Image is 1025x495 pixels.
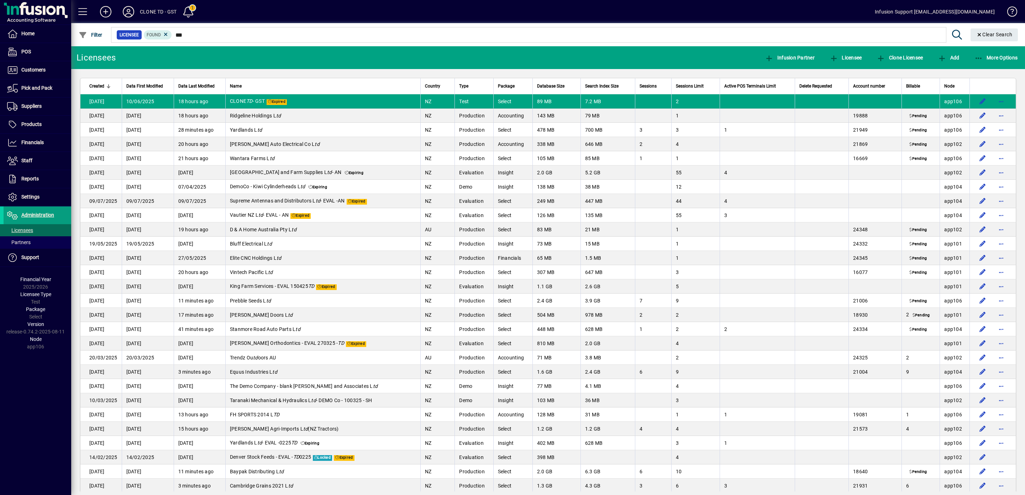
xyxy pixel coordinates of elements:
td: [DATE] [122,222,174,237]
em: td [316,198,321,204]
span: Bluff Electrical L [230,241,272,247]
td: Test [454,94,493,109]
td: 1 [671,109,720,123]
span: Licensees [7,227,33,233]
td: 16669 [848,151,902,165]
div: Delete Requested [799,82,844,90]
td: 09/07/2025 [80,194,122,208]
td: 646 MB [580,137,635,151]
em: td [257,127,262,133]
a: Knowledge Base [1002,1,1016,25]
td: NZ [420,109,454,123]
span: Administration [21,212,54,218]
td: 1 [720,123,795,137]
td: 478 MB [532,123,580,137]
span: app104.prod.infusionbusinesssoftware.com [944,212,962,218]
span: CLONE - GST [230,98,265,104]
td: [DATE] [122,109,174,123]
td: [DATE] [80,180,122,194]
td: NZ [420,151,454,165]
td: 18 hours ago [174,94,225,109]
td: 38 MB [580,180,635,194]
button: Edit [977,195,988,207]
td: NZ [420,251,454,265]
button: Edit [977,153,988,164]
span: Yardlands L [230,127,262,133]
span: Home [21,31,35,36]
em: td [291,227,296,232]
span: Pending [908,142,928,148]
button: More options [995,153,1007,164]
td: 126 MB [532,208,580,222]
td: 21869 [848,137,902,151]
td: Demo [454,180,493,194]
td: [DATE] [122,151,174,165]
span: app106.prod.infusionbusinesssoftware.com [944,127,962,133]
td: 12 [671,180,720,194]
td: [DATE] [122,180,174,194]
td: Accounting [493,137,532,151]
td: NZ [420,208,454,222]
td: 89 MB [532,94,580,109]
span: Ridgeline Holdings L [230,113,281,119]
button: More options [995,466,1007,477]
div: Account number [853,82,897,90]
a: Licensees [4,224,71,236]
span: Customers [21,67,46,73]
button: More options [995,480,1007,491]
button: Clone Licensee [875,51,925,64]
button: Edit [977,395,988,406]
span: app106.prod.infusionbusinesssoftware.com [944,113,962,119]
span: Supreme Antennas and Distributors L - EVAL -AN [230,198,345,204]
span: Expired [347,199,367,205]
td: 19 hours ago [174,222,225,237]
td: 15 MB [580,237,635,251]
span: Found [147,32,161,37]
span: Licensee [830,55,862,60]
button: Edit [977,110,988,121]
td: 135 MB [580,208,635,222]
td: NZ [420,123,454,137]
div: Package [498,82,528,90]
span: Country [425,82,440,90]
button: More options [995,210,1007,221]
span: Name [230,82,242,90]
td: NZ [420,165,454,180]
a: Home [4,25,71,43]
td: Production [454,251,493,265]
td: 28 minutes ago [174,123,225,137]
span: Sessions [640,82,657,90]
td: 4 [671,137,720,151]
a: Customers [4,61,71,79]
div: Country [425,82,450,90]
button: Edit [977,138,988,150]
button: Edit [977,437,988,449]
td: AU [420,222,454,237]
span: Licensee [120,31,139,38]
td: 83 MB [532,222,580,237]
td: 55 [671,208,720,222]
span: Add [938,55,959,60]
td: 65 MB [532,251,580,265]
td: Financials [493,251,532,265]
em: td [258,212,263,218]
td: 85 MB [580,151,635,165]
span: Search Index Size [585,82,619,90]
span: Account number [853,82,885,90]
td: Accounting [493,109,532,123]
td: 10/06/2025 [122,94,174,109]
button: Edit [977,281,988,292]
button: More options [995,267,1007,278]
span: Reports [21,176,39,181]
td: Production [454,222,493,237]
span: Support [21,254,39,260]
button: More options [995,252,1007,264]
div: CLONE TD - GST [140,6,177,17]
button: More options [995,437,1007,449]
div: Data First Modified [126,82,169,90]
button: Edit [977,380,988,392]
button: Edit [977,323,988,335]
td: [DATE] [174,208,225,222]
button: Edit [977,167,988,178]
td: 3 [635,123,671,137]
